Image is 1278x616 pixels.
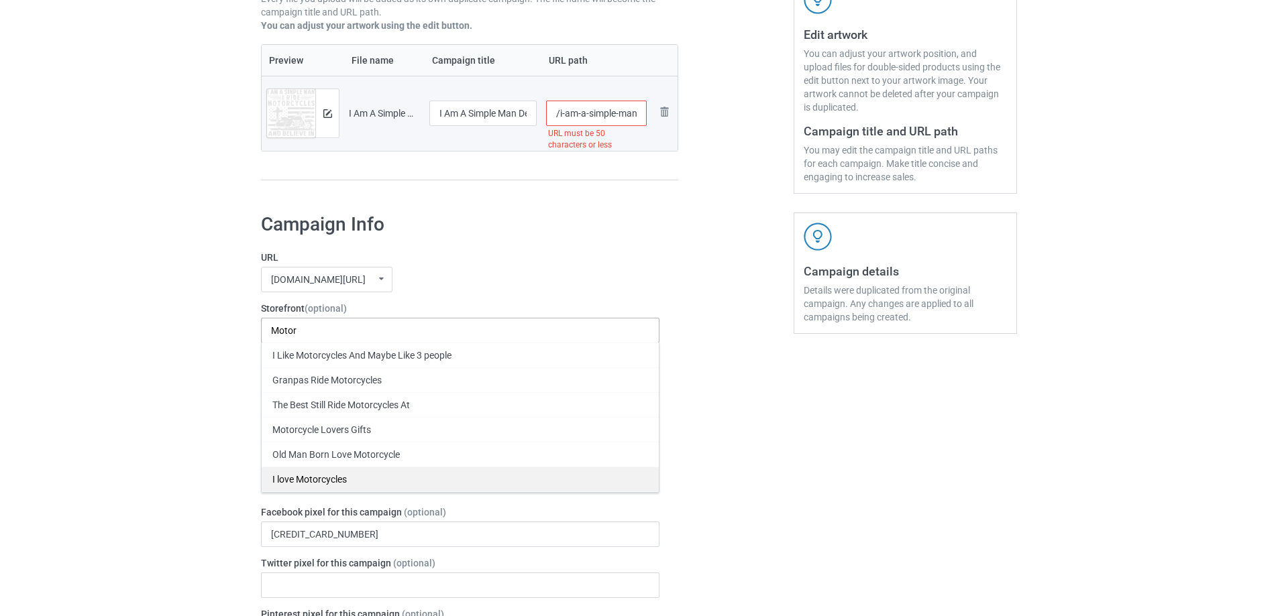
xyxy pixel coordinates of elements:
[804,143,1007,184] div: You may edit the campaign title and URL paths for each campaign. Make title concise and engaging ...
[804,263,1007,279] h3: Campaign details
[804,123,1007,139] h3: Campaign title and URL path
[323,109,332,118] img: svg+xml;base64,PD94bWwgdmVyc2lvbj0iMS4wIiBlbmNvZGluZz0iVVRGLTgiPz4KPHN2ZyB3aWR0aD0iMTRweCIgaGVpZ2...
[804,47,1007,114] div: You can adjust your artwork position, and upload files for double-sided products using the edit b...
[261,20,472,31] b: You can adjust your artwork using the edit button.
[262,392,659,417] div: The Best Still Ride Motorcycles At
[261,302,659,315] label: Storefront
[262,442,659,467] div: Old Man Born Love Motorcycle
[404,507,446,517] span: (optional)
[804,223,832,251] img: svg+xml;base64,PD94bWwgdmVyc2lvbj0iMS4wIiBlbmNvZGluZz0iVVRGLTgiPz4KPHN2ZyB3aWR0aD0iNDJweCIgaGVpZ2...
[261,212,659,237] h1: Campaign Info
[425,45,541,76] th: Campaign title
[656,104,672,120] img: svg+xml;base64,PD94bWwgdmVyc2lvbj0iMS4wIiBlbmNvZGluZz0iVVRGLTgiPz4KPHN2ZyB3aWR0aD0iMjhweCIgaGVpZ2...
[393,558,435,568] span: (optional)
[349,107,420,120] div: I Am A Simple Man Denim Jacket I Like Motorcycles And Believe In [DEMOGRAPHIC_DATA] Jacket For Me...
[271,275,366,284] div: [DOMAIN_NAME][URL]
[804,27,1007,42] h3: Edit artwork
[261,556,659,570] label: Twitter pixel for this campaign
[262,45,344,76] th: Preview
[261,251,659,264] label: URL
[262,491,659,516] div: Never underestimate an old man with a Motorcycle
[305,303,347,314] span: (optional)
[804,284,1007,324] div: Details were duplicated from the original campaign. Any changes are applied to all campaigns bein...
[262,467,659,491] div: I love Motorcycles
[546,126,647,153] div: URL must be 50 characters or less
[262,367,659,392] div: Granpas Ride Motorcycles
[262,417,659,442] div: Motorcycle Lovers Gifts
[541,45,652,76] th: URL path
[262,343,659,367] div: I Like Motorcycles And Maybe Like 3 people
[344,45,425,76] th: File name
[261,505,659,519] label: Facebook pixel for this campaign
[267,89,315,147] img: original.png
